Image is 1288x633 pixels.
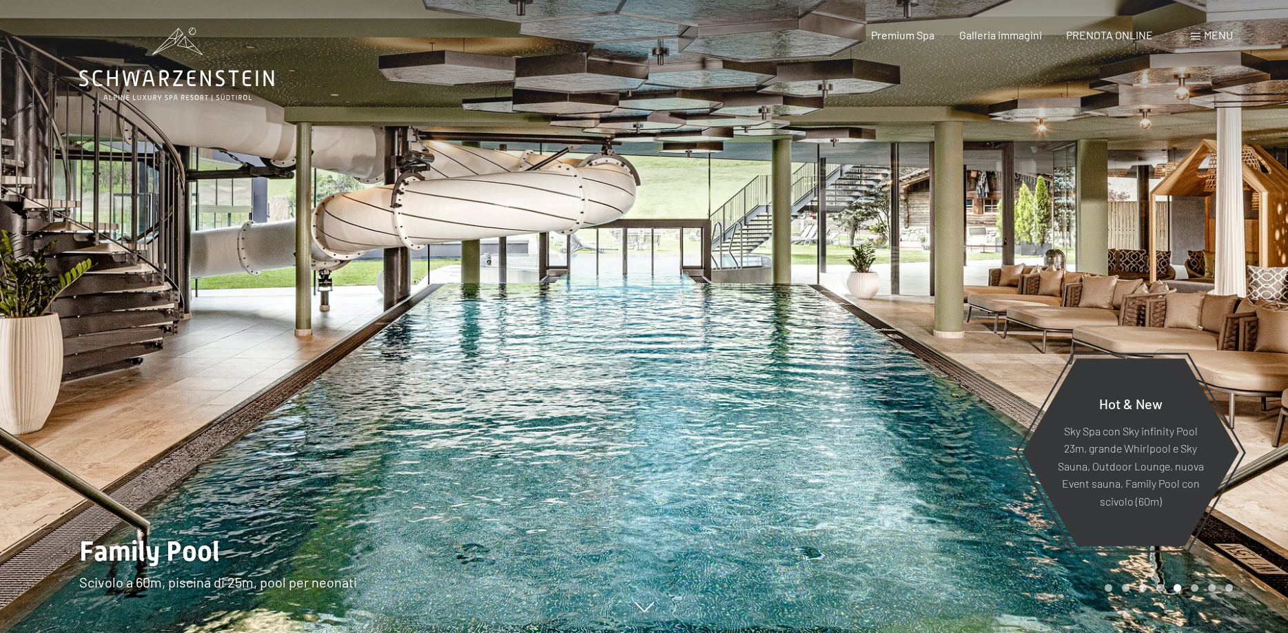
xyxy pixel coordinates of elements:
a: PRENOTA ONLINE [1066,28,1153,41]
span: Hot & New [1099,395,1163,411]
div: Carousel Page 7 [1208,584,1216,592]
div: Carousel Page 4 [1156,584,1164,592]
a: Galleria immagini [959,28,1042,41]
div: Carousel Page 3 [1139,584,1147,592]
div: Carousel Pagination [1100,584,1233,592]
div: Carousel Page 5 (Current Slide) [1174,584,1181,592]
div: Carousel Page 6 [1191,584,1198,592]
a: Premium Spa [871,28,934,41]
div: Carousel Page 2 [1122,584,1129,592]
p: Sky Spa con Sky infinity Pool 23m, grande Whirlpool e Sky Sauna, Outdoor Lounge, nuova Event saun... [1056,422,1205,510]
div: Carousel Page 8 [1225,584,1233,592]
span: Menu [1204,28,1233,41]
div: Carousel Page 1 [1105,584,1112,592]
a: Hot & New Sky Spa con Sky infinity Pool 23m, grande Whirlpool e Sky Sauna, Outdoor Lounge, nuova ... [1021,357,1240,547]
